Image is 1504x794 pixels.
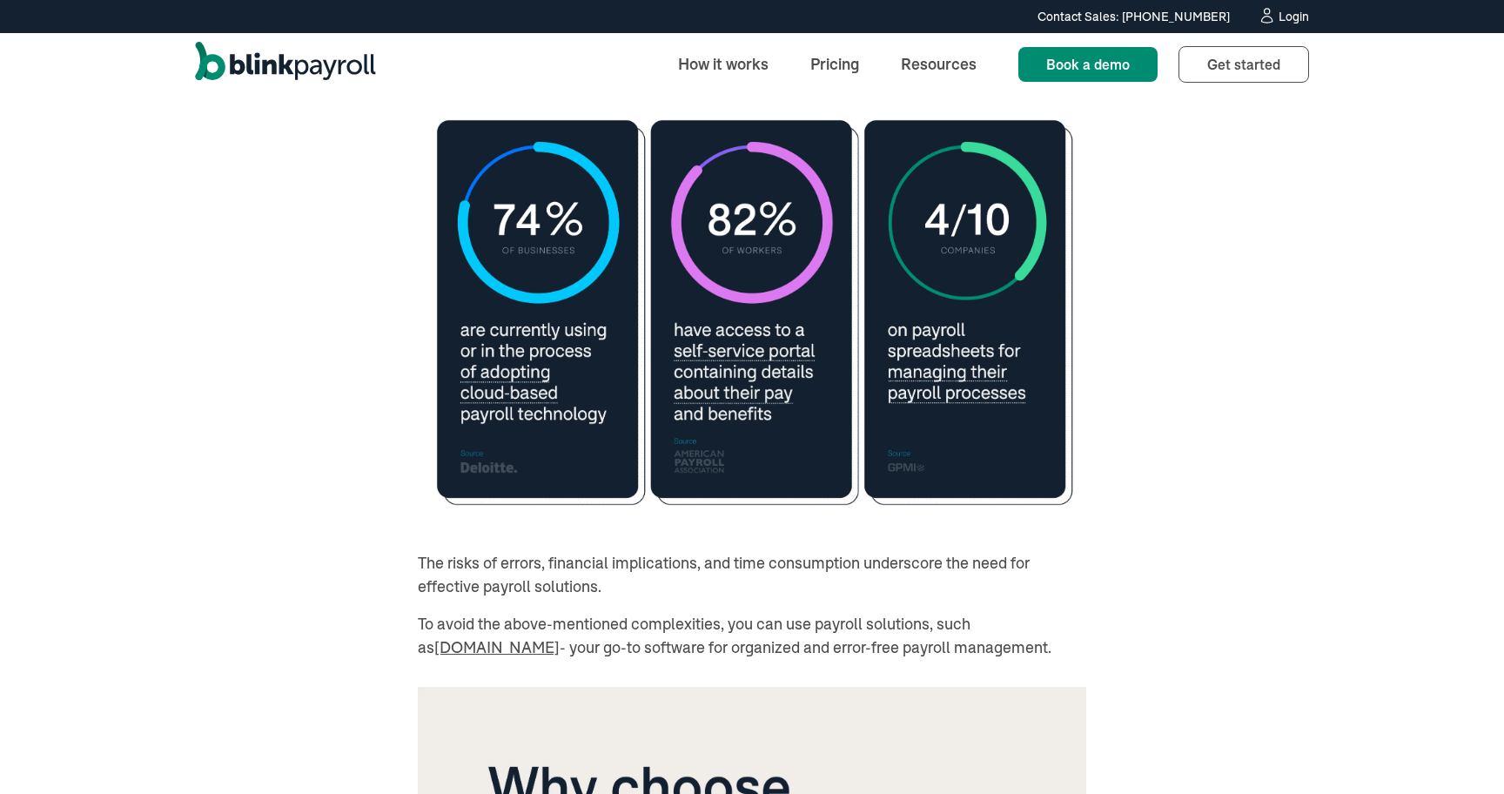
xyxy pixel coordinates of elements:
[796,45,873,83] a: Pricing
[1207,56,1280,73] span: Get started
[1046,56,1130,73] span: Book a demo
[434,637,560,657] a: [DOMAIN_NAME]
[418,101,1086,522] img: Payroll statistics for 2024
[1037,8,1230,26] div: Contact Sales: [PHONE_NUMBER]
[418,612,1086,659] p: To avoid the above-mentioned complexities, you can use payroll solutions, such as - your go-to so...
[1279,10,1309,23] div: Login
[664,45,782,83] a: How it works
[1178,46,1309,83] a: Get started
[1018,47,1158,82] a: Book a demo
[195,42,376,87] a: home
[1258,7,1309,26] a: Login
[418,551,1086,598] p: The risks of errors, financial implications, and time consumption underscore the need for effecti...
[1205,606,1504,794] iframe: Chat Widget
[887,45,990,83] a: Resources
